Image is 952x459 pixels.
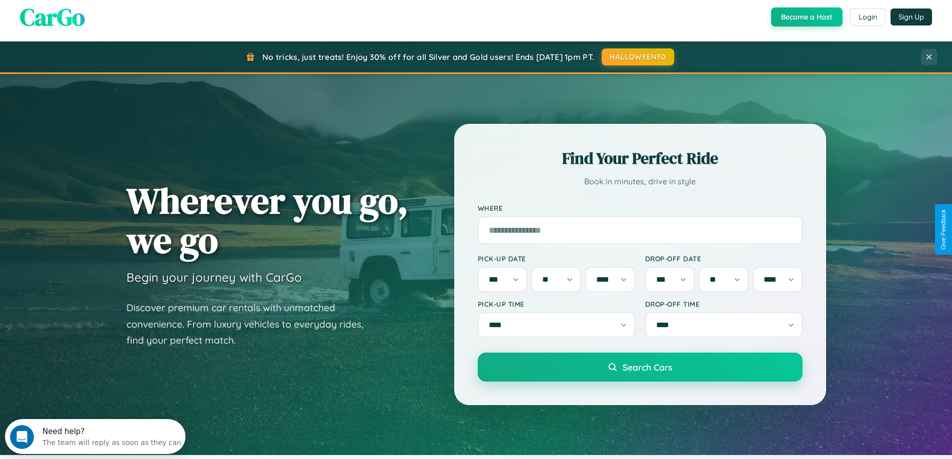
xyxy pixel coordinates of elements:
[478,147,803,169] h2: Find Your Perfect Ride
[5,419,185,454] iframe: Intercom live chat discovery launcher
[4,4,186,31] div: Open Intercom Messenger
[126,300,376,349] p: Discover premium car rentals with unmatched convenience. From luxury vehicles to everyday rides, ...
[623,362,672,373] span: Search Cars
[262,52,594,62] span: No tricks, just treats! Enjoy 30% off for all Silver and Gold users! Ends [DATE] 1pm PT.
[645,254,803,263] label: Drop-off Date
[891,8,932,25] button: Sign Up
[645,300,803,308] label: Drop-off Time
[20,0,85,33] span: CarGo
[10,425,34,449] iframe: Intercom live chat
[126,270,302,285] h3: Begin your journey with CarGo
[478,353,803,382] button: Search Cars
[478,204,803,212] label: Where
[940,209,947,250] div: Give Feedback
[602,48,674,65] button: HALLOWEEN30
[771,7,843,26] button: Become a Host
[478,300,635,308] label: Pick-up Time
[478,254,635,263] label: Pick-up Date
[478,174,803,189] p: Book in minutes, drive in style
[37,16,176,27] div: The team will reply as soon as they can
[37,8,176,16] div: Need help?
[126,181,408,260] h1: Wherever you go, we go
[850,8,886,26] button: Login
